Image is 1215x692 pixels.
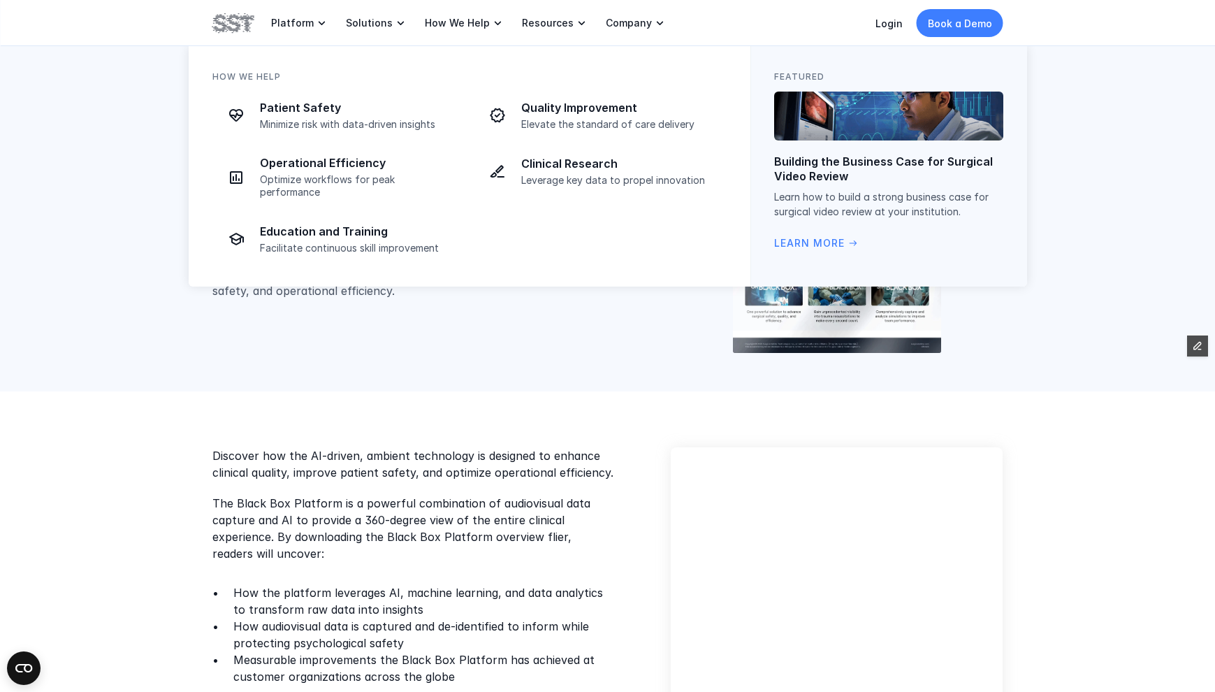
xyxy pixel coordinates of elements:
p: AI-driven, ambient technology designed to enhance clinical quality, patient safety, and operation... [212,265,625,298]
p: The Black Box Platform is a powerful combination of audiovisual data capture and AI to provide a ... [212,495,616,562]
p: Book a Demo [928,16,992,31]
button: Open CMP widget [7,651,41,685]
button: Edit Framer Content [1187,336,1208,356]
p: How the platform leverages AI, machine learning, and data analytics to transform raw data into in... [233,584,616,618]
p: Minimize risk with data-driven insights [260,118,457,131]
p: Quality Improvement [521,101,718,115]
p: Learn More [774,236,845,251]
img: Pen icon [489,163,506,180]
p: How We Help [212,70,281,83]
p: Elevate the standard of care delivery [521,118,718,131]
a: Graph iconOperational EfficiencyOptimize workflows for peak performance [212,147,465,207]
p: Clinical Research [521,157,718,171]
a: Checkmark iconQuality ImprovementElevate the standard of care delivery [474,92,727,139]
span: arrow_right_alt [847,238,859,249]
p: Patient Safety [260,101,457,115]
img: heart icon with heart rate [228,107,245,124]
a: Graduation cap iconEducation and TrainingFacilitate continuous skill improvement [212,215,465,263]
img: Graduation cap icon [228,231,245,247]
p: Operational Efficiency [260,156,457,171]
p: How audiovisual data is captured and de-identified to inform while protecting psychological safety [233,618,616,651]
img: Checkmark icon [489,107,506,124]
a: Pen iconClinical ResearchLeverage key data to propel innovation [474,147,727,195]
p: Company [606,17,652,29]
a: Book a Demo [917,9,1003,37]
p: Solutions [346,17,393,29]
img: SST logo [212,11,254,35]
p: Leverage key data to propel innovation [521,174,718,187]
p: Measurable improvements the Black Box Platform has achieved at customer organizations across the ... [233,651,616,685]
a: heart icon with heart ratePatient SafetyMinimize risk with data-driven insights [212,92,465,139]
p: Building the Business Case for Surgical Video Review [774,154,1003,184]
p: Education and Training [260,224,457,239]
a: Building the Business Case for Surgical Video ReviewLearn how to build a strong business case for... [774,92,1003,251]
p: How We Help [425,17,490,29]
p: Platform [271,17,314,29]
p: Facilitate continuous skill improvement [260,242,457,254]
p: Learn how to build a strong business case for surgical video review at your institution. [774,189,1003,219]
a: Login [875,17,903,29]
p: Featured [774,70,824,83]
p: Resources [522,17,574,29]
p: Optimize workflows for peak performance [260,173,457,199]
img: Graph icon [228,169,245,186]
p: Discover how the AI-driven, ambient technology is designed to enhance clinical quality, improve p... [212,447,616,481]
